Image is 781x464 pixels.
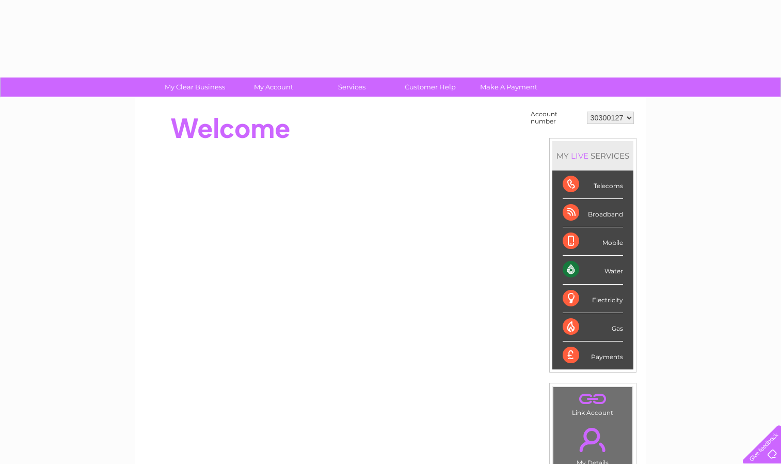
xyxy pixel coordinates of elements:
[569,151,591,161] div: LIVE
[563,171,623,199] div: Telecoms
[231,78,316,97] a: My Account
[563,199,623,227] div: Broadband
[556,422,630,458] a: .
[556,390,630,408] a: .
[563,285,623,313] div: Electricity
[309,78,394,97] a: Services
[563,256,623,284] div: Water
[388,78,473,97] a: Customer Help
[528,108,584,128] td: Account number
[563,313,623,342] div: Gas
[466,78,551,97] a: Make A Payment
[563,342,623,369] div: Payments
[563,227,623,256] div: Mobile
[552,141,633,171] div: MY SERVICES
[152,78,237,97] a: My Clear Business
[553,386,633,419] td: Link Account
